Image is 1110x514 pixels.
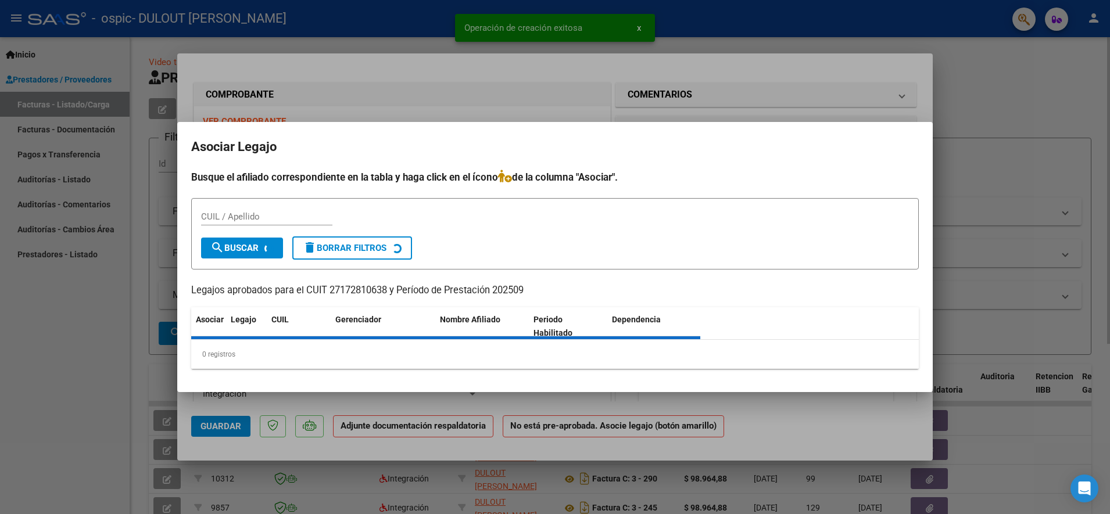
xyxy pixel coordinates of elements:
mat-icon: delete [303,240,317,254]
datatable-header-cell: Periodo Habilitado [529,307,607,346]
span: Asociar [196,315,224,324]
datatable-header-cell: CUIL [267,307,331,346]
div: 0 registros [191,340,919,369]
datatable-header-cell: Nombre Afiliado [435,307,529,346]
button: Borrar Filtros [292,236,412,260]
p: Legajos aprobados para el CUIT 27172810638 y Período de Prestación 202509 [191,283,919,298]
span: Borrar Filtros [303,243,386,253]
span: CUIL [271,315,289,324]
span: Dependencia [612,315,661,324]
datatable-header-cell: Asociar [191,307,226,346]
datatable-header-cell: Legajo [226,307,267,346]
mat-icon: search [210,240,224,254]
span: Nombre Afiliado [440,315,500,324]
h4: Busque el afiliado correspondiente en la tabla y haga click en el ícono de la columna "Asociar". [191,170,919,185]
datatable-header-cell: Gerenciador [331,307,435,346]
span: Periodo Habilitado [533,315,572,337]
span: Legajo [231,315,256,324]
datatable-header-cell: Dependencia [607,307,701,346]
span: Buscar [210,243,259,253]
span: Gerenciador [335,315,381,324]
h2: Asociar Legajo [191,136,919,158]
div: Open Intercom Messenger [1070,475,1098,502]
button: Buscar [201,238,283,258]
